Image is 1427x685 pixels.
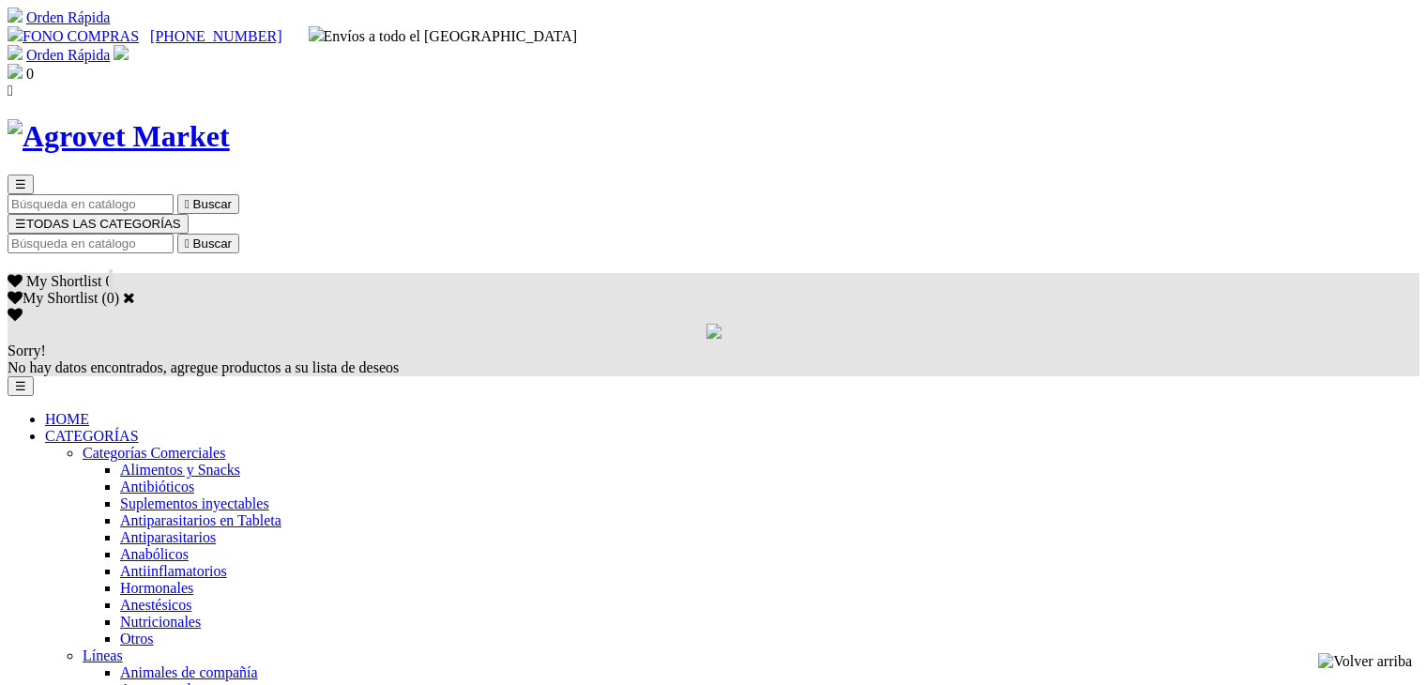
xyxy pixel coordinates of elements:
img: loading.gif [706,324,721,339]
button: ☰ [8,376,34,396]
div: No hay datos encontrados, agregue productos a su lista de deseos [8,342,1419,376]
a: Anestésicos [120,597,191,613]
a: Suplementos inyectables [120,495,269,511]
input: Buscar [8,234,174,253]
a: Líneas [83,647,123,663]
a: HOME [45,411,89,427]
a: Orden Rápida [26,47,110,63]
span: Sorry! [8,342,46,358]
i:  [8,83,13,99]
a: [PHONE_NUMBER] [150,28,281,44]
button:  Buscar [177,234,239,253]
img: Agrovet Market [8,119,230,154]
span: 0 [26,66,34,82]
label: 0 [107,290,114,306]
a: Cerrar [123,290,135,305]
a: Animales de compañía [120,664,258,680]
span: My Shortlist [26,273,101,289]
a: Alimentos y Snacks [120,462,240,478]
i:  [185,236,190,251]
img: Volver arriba [1318,653,1412,670]
img: delivery-truck.svg [309,26,324,41]
img: shopping-bag.svg [8,64,23,79]
a: Nutricionales [120,614,201,630]
span: ☰ [15,217,26,231]
span: Envíos a todo el [GEOGRAPHIC_DATA] [309,28,578,44]
label: My Shortlist [8,290,98,306]
button: ☰TODAS LAS CATEGORÍAS [8,214,189,234]
input: Buscar [8,194,174,214]
span: Buscar [193,197,232,211]
a: Antiparasitarios [120,529,216,545]
a: Acceda a su cuenta de cliente [114,47,129,63]
span: Buscar [193,236,232,251]
a: Hormonales [120,580,193,596]
span: ( ) [101,290,119,306]
img: shopping-cart.svg [8,45,23,60]
a: CATEGORÍAS [45,428,139,444]
a: Orden Rápida [26,9,110,25]
i:  [185,197,190,211]
a: Antiparasitarios en Tableta [120,512,281,528]
button: ☰ [8,175,34,194]
a: Antiinflamatorios [120,563,227,579]
span: ☰ [15,177,26,191]
img: shopping-cart.svg [8,8,23,23]
span: 0 [105,273,113,289]
a: Antibióticos [120,479,194,495]
a: Categorías Comerciales [83,445,225,461]
a: FONO COMPRAS [8,28,139,44]
a: Otros [120,631,154,647]
img: user.svg [114,45,129,60]
img: phone.svg [8,26,23,41]
button:  Buscar [177,194,239,214]
a: Anabólicos [120,546,189,562]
